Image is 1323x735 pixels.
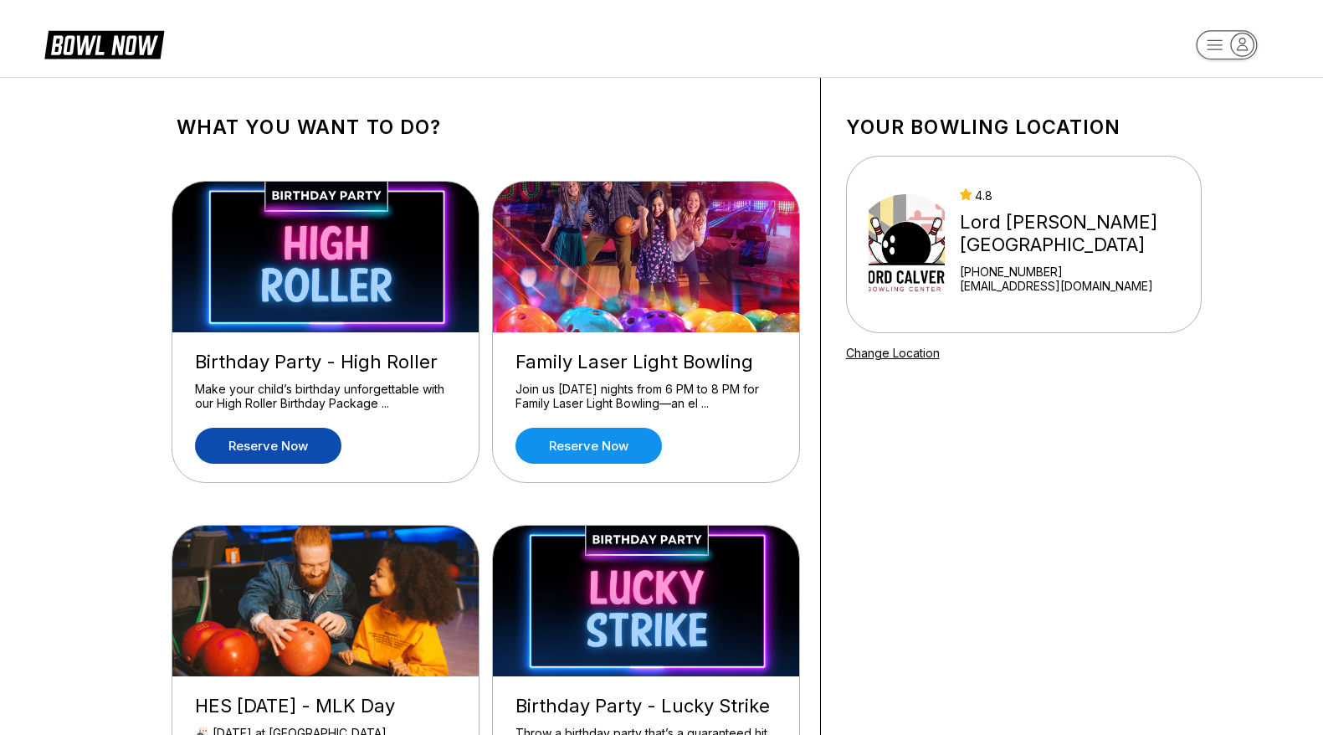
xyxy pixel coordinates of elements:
[493,182,801,332] img: Family Laser Light Bowling
[195,351,456,373] div: Birthday Party - High Roller
[172,182,480,332] img: Birthday Party - High Roller
[177,116,795,139] h1: What you want to do?
[195,428,341,464] a: Reserve now
[515,428,662,464] a: Reserve now
[869,182,946,307] img: Lord Calvert Bowling Center
[960,211,1193,256] div: Lord [PERSON_NAME][GEOGRAPHIC_DATA]
[515,382,777,411] div: Join us [DATE] nights from 6 PM to 8 PM for Family Laser Light Bowling—an el ...
[846,116,1202,139] h1: Your bowling location
[195,382,456,411] div: Make your child’s birthday unforgettable with our High Roller Birthday Package ...
[195,695,456,717] div: HES [DATE] - MLK Day
[960,265,1193,279] div: [PHONE_NUMBER]
[960,188,1193,203] div: 4.8
[515,695,777,717] div: Birthday Party - Lucky Strike
[846,346,940,360] a: Change Location
[172,526,480,676] img: HES Spirit Day - MLK Day
[960,279,1193,293] a: [EMAIL_ADDRESS][DOMAIN_NAME]
[493,526,801,676] img: Birthday Party - Lucky Strike
[515,351,777,373] div: Family Laser Light Bowling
